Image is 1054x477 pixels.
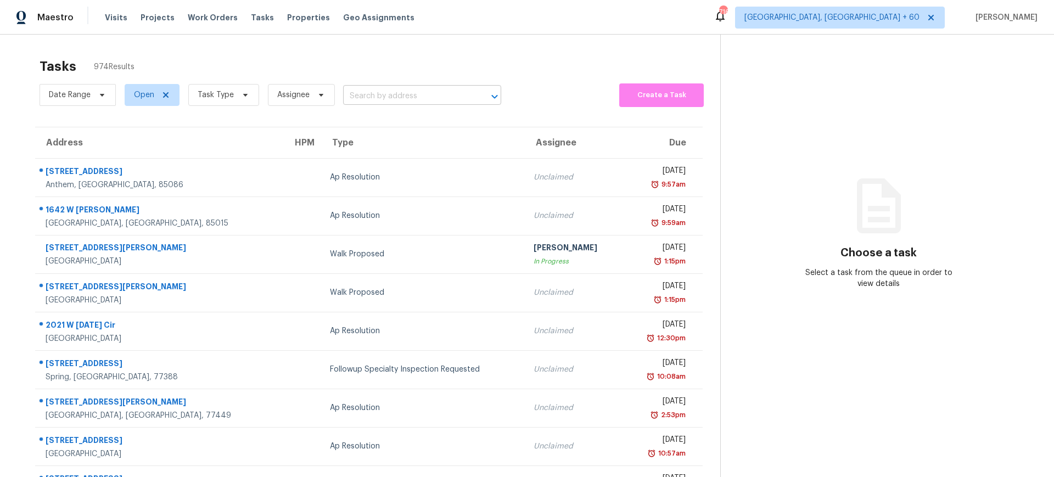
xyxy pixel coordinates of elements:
th: Assignee [525,127,624,158]
span: Assignee [277,89,310,100]
div: [DATE] [632,434,686,448]
span: 974 Results [94,61,134,72]
div: Unclaimed [534,364,615,375]
span: Geo Assignments [343,12,414,23]
span: Maestro [37,12,74,23]
div: [STREET_ADDRESS] [46,166,275,179]
div: 10:57am [656,448,686,459]
span: Projects [141,12,175,23]
div: [GEOGRAPHIC_DATA], [GEOGRAPHIC_DATA], 85015 [46,218,275,229]
div: Select a task from the queue in order to view details [800,267,958,289]
span: Open [134,89,154,100]
div: 2021 W [DATE] Cir [46,319,275,333]
h2: Tasks [40,61,76,72]
div: [DATE] [632,357,686,371]
span: Properties [287,12,330,23]
div: Ap Resolution [330,326,516,336]
button: Create a Task [619,83,704,107]
div: [DATE] [632,396,686,409]
div: [GEOGRAPHIC_DATA] [46,333,275,344]
div: Unclaimed [534,402,615,413]
img: Overdue Alarm Icon [651,179,659,190]
div: [DATE] [632,204,686,217]
div: [GEOGRAPHIC_DATA], [GEOGRAPHIC_DATA], 77449 [46,410,275,421]
img: Overdue Alarm Icon [650,409,659,420]
div: [GEOGRAPHIC_DATA] [46,256,275,267]
img: Overdue Alarm Icon [646,371,655,382]
img: Overdue Alarm Icon [647,448,656,459]
th: Due [623,127,703,158]
div: Unclaimed [534,210,615,221]
div: 12:30pm [655,333,686,344]
img: Overdue Alarm Icon [653,256,662,267]
div: [PERSON_NAME] [534,242,615,256]
div: [STREET_ADDRESS][PERSON_NAME] [46,396,275,410]
div: [DATE] [632,319,686,333]
th: Type [321,127,525,158]
div: Unclaimed [534,441,615,452]
div: [STREET_ADDRESS][PERSON_NAME] [46,242,275,256]
div: 2:53pm [659,409,686,420]
div: [DATE] [632,165,686,179]
div: [STREET_ADDRESS][PERSON_NAME] [46,281,275,295]
th: HPM [284,127,321,158]
span: [PERSON_NAME] [971,12,1038,23]
div: 1:15pm [662,294,686,305]
div: [GEOGRAPHIC_DATA] [46,295,275,306]
div: Followup Specialty Inspection Requested [330,364,516,375]
input: Search by address [343,88,470,105]
span: [GEOGRAPHIC_DATA], [GEOGRAPHIC_DATA] + 60 [744,12,920,23]
div: [STREET_ADDRESS] [46,358,275,372]
span: Work Orders [188,12,238,23]
span: Visits [105,12,127,23]
div: Ap Resolution [330,402,516,413]
div: Ap Resolution [330,441,516,452]
button: Open [487,89,502,104]
div: 10:08am [655,371,686,382]
div: [STREET_ADDRESS] [46,435,275,448]
img: Overdue Alarm Icon [653,294,662,305]
span: Tasks [251,14,274,21]
div: 1642 W [PERSON_NAME] [46,204,275,218]
div: [DATE] [632,280,686,294]
h3: Choose a task [840,248,917,259]
div: Unclaimed [534,287,615,298]
div: Ap Resolution [330,172,516,183]
span: Task Type [198,89,234,100]
span: Create a Task [625,89,698,102]
div: 1:15pm [662,256,686,267]
div: In Progress [534,256,615,267]
span: Date Range [49,89,91,100]
div: Unclaimed [534,326,615,336]
img: Overdue Alarm Icon [646,333,655,344]
div: [DATE] [632,242,686,256]
div: [GEOGRAPHIC_DATA] [46,448,275,459]
div: Walk Proposed [330,249,516,260]
div: 9:57am [659,179,686,190]
div: 716 [719,7,727,18]
img: Overdue Alarm Icon [651,217,659,228]
div: Spring, [GEOGRAPHIC_DATA], 77388 [46,372,275,383]
th: Address [35,127,284,158]
div: Unclaimed [534,172,615,183]
div: Anthem, [GEOGRAPHIC_DATA], 85086 [46,179,275,190]
div: Ap Resolution [330,210,516,221]
div: 9:59am [659,217,686,228]
div: Walk Proposed [330,287,516,298]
